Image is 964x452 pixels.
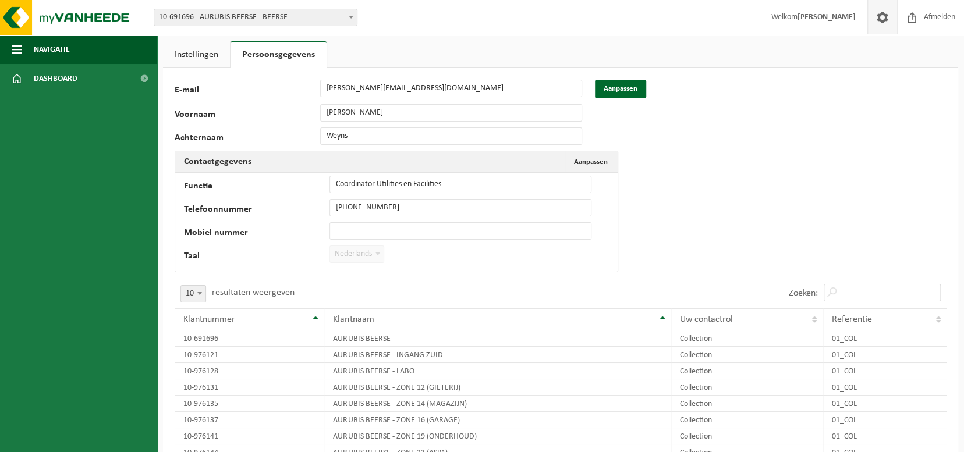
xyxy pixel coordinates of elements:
[34,35,70,64] span: Navigatie
[175,396,324,412] td: 10-976135
[175,379,324,396] td: 10-976131
[823,379,947,396] td: 01_COL
[324,412,671,428] td: AURUBIS BEERSE - ZONE 16 (GARAGE)
[823,428,947,444] td: 01_COL
[324,363,671,379] td: AURUBIS BEERSE - LABO
[180,285,206,302] span: 10
[329,245,384,263] span: Nederlands
[184,228,329,240] label: Mobiel nummer
[671,347,823,363] td: Collection
[671,330,823,347] td: Collection
[832,315,872,324] span: Referentie
[154,9,357,26] span: 10-691696 - AURUBIS BEERSE - BEERSE
[324,330,671,347] td: AURUBIS BEERSE
[671,363,823,379] td: Collection
[565,151,616,172] button: Aanpassen
[184,181,329,193] label: Functie
[789,289,818,298] label: Zoeken:
[823,347,947,363] td: 01_COL
[680,315,733,324] span: Uw contactrol
[330,246,384,262] span: Nederlands
[324,347,671,363] td: AURUBIS BEERSE - INGANG ZUID
[175,151,260,172] h2: Contactgegevens
[175,363,324,379] td: 10-976128
[184,251,329,263] label: Taal
[212,288,295,297] label: resultaten weergeven
[671,428,823,444] td: Collection
[595,80,646,98] button: Aanpassen
[175,347,324,363] td: 10-976121
[324,396,671,412] td: AURUBIS BEERSE - ZONE 14 (MAGAZIJN)
[184,205,329,216] label: Telefoonnummer
[175,412,324,428] td: 10-976137
[175,86,320,98] label: E-mail
[798,13,856,22] strong: [PERSON_NAME]
[324,428,671,444] td: AURUBIS BEERSE - ZONE 19 (ONDERHOUD)
[175,133,320,145] label: Achternaam
[34,64,77,93] span: Dashboard
[324,379,671,396] td: AURUBIS BEERSE - ZONE 12 (GIETERIJ)
[823,363,947,379] td: 01_COL
[671,396,823,412] td: Collection
[333,315,374,324] span: Klantnaam
[175,330,324,347] td: 10-691696
[175,428,324,444] td: 10-976141
[823,396,947,412] td: 01_COL
[175,110,320,122] label: Voornaam
[163,41,230,68] a: Instellingen
[574,158,608,166] span: Aanpassen
[823,412,947,428] td: 01_COL
[671,379,823,396] td: Collection
[231,41,327,68] a: Persoonsgegevens
[183,315,235,324] span: Klantnummer
[823,330,947,347] td: 01_COL
[181,286,205,302] span: 10
[671,412,823,428] td: Collection
[320,80,582,97] input: E-mail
